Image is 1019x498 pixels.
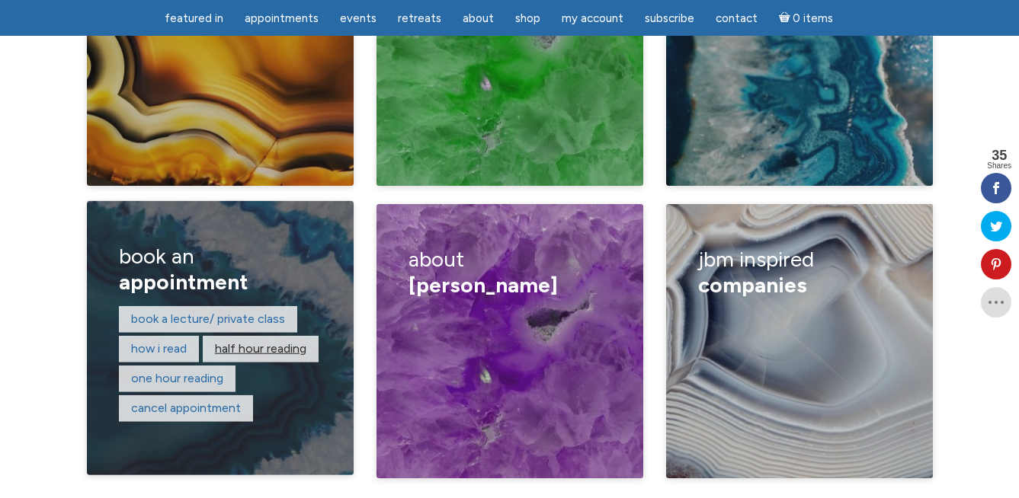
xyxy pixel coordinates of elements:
[131,371,223,385] a: One hour reading
[165,11,223,25] span: featured in
[119,233,321,305] h3: book an
[562,11,623,25] span: My Account
[770,2,843,34] a: Cart0 items
[793,13,833,24] span: 0 items
[698,272,807,298] span: Companies
[779,11,793,25] i: Cart
[331,4,386,34] a: Events
[131,341,187,356] a: How I read
[506,4,550,34] a: Shop
[409,272,558,298] span: [PERSON_NAME]
[698,236,900,308] h3: jbm inspired
[463,11,494,25] span: About
[389,4,450,34] a: Retreats
[645,11,694,25] span: Subscribe
[453,4,503,34] a: About
[155,4,232,34] a: featured in
[707,4,767,34] a: Contact
[987,148,1011,162] span: 35
[398,11,441,25] span: Retreats
[553,4,633,34] a: My Account
[716,11,758,25] span: Contact
[409,236,610,308] h3: about
[215,341,306,356] a: Half hour reading
[515,11,540,25] span: Shop
[119,269,248,295] span: appointment
[131,311,285,326] a: Book a lecture/ private class
[636,4,703,34] a: Subscribe
[131,401,241,415] a: Cancel appointment
[987,162,1011,170] span: Shares
[245,11,319,25] span: Appointments
[236,4,328,34] a: Appointments
[340,11,377,25] span: Events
